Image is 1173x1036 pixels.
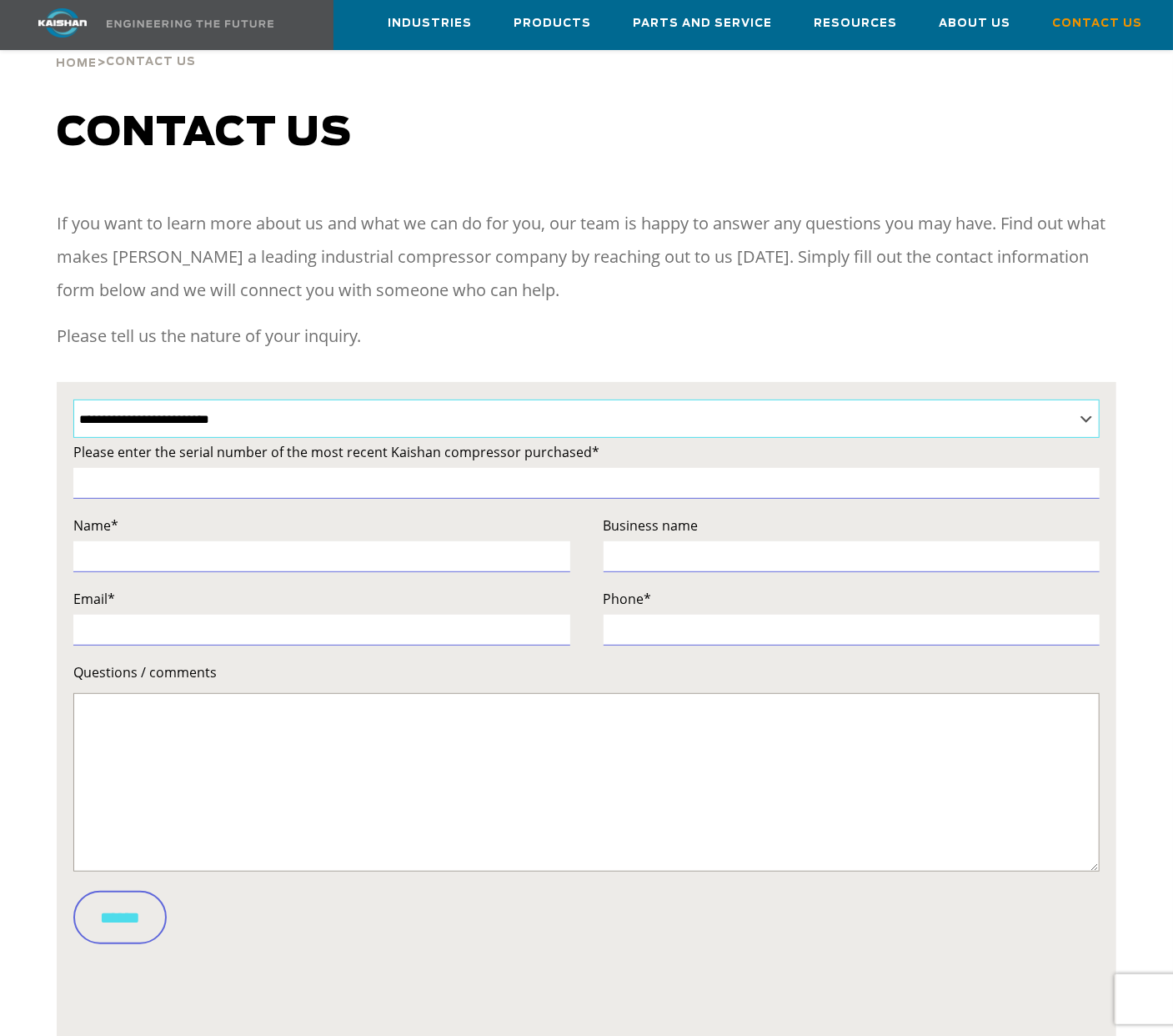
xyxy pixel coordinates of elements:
[73,440,1100,464] label: Please enter the serial number of the most recent Kaishan compressor purchased*
[1052,1,1142,46] a: Contact Us
[388,14,472,33] span: Industries
[1052,14,1142,33] span: Contact Us
[604,514,1100,537] label: Business name
[107,20,273,28] img: Engineering the future
[814,1,897,46] a: Resources
[814,14,897,33] span: Resources
[106,57,196,68] span: Contact Us
[939,14,1010,33] span: About Us
[56,55,97,70] a: Home
[514,14,591,33] span: Products
[388,1,472,46] a: Industries
[73,514,569,537] label: Name*
[57,207,1115,307] p: If you want to learn more about us and what we can do for you, our team is happy to answer any qu...
[514,1,591,46] a: Products
[633,1,772,46] a: Parts and Service
[939,1,1010,46] a: About Us
[73,587,569,611] label: Email*
[57,113,352,153] span: Contact us
[57,319,1115,353] p: Please tell us the nature of your inquiry.
[633,14,772,33] span: Parts and Service
[56,58,97,69] span: Home
[604,587,1100,611] label: Phone*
